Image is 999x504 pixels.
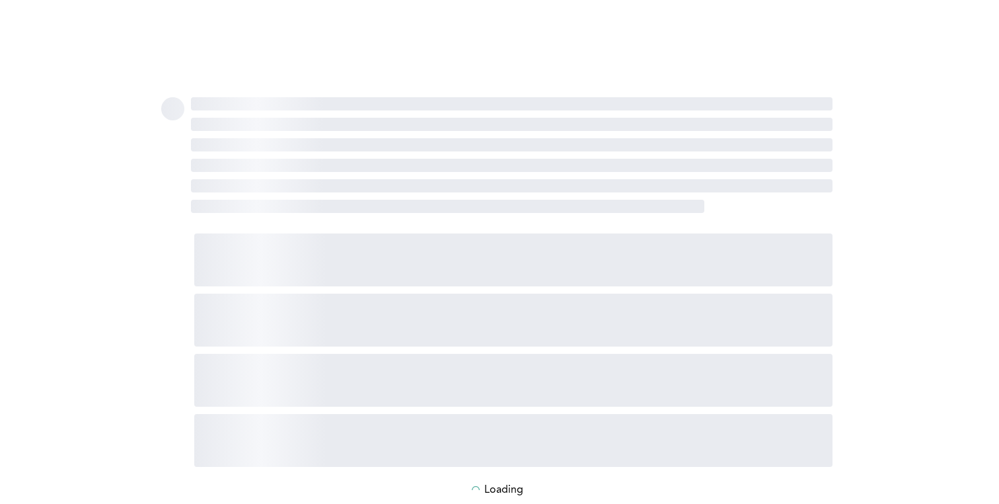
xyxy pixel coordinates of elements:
span: ‌ [194,414,832,467]
span: ‌ [194,233,832,286]
span: ‌ [194,294,832,347]
span: ‌ [191,159,832,172]
span: ‌ [191,138,832,151]
span: ‌ [191,118,832,131]
p: Loading [484,484,523,496]
span: ‌ [191,97,832,110]
span: ‌ [191,179,832,192]
span: ‌ [194,354,832,407]
span: ‌ [191,200,704,213]
span: ‌ [161,97,184,120]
